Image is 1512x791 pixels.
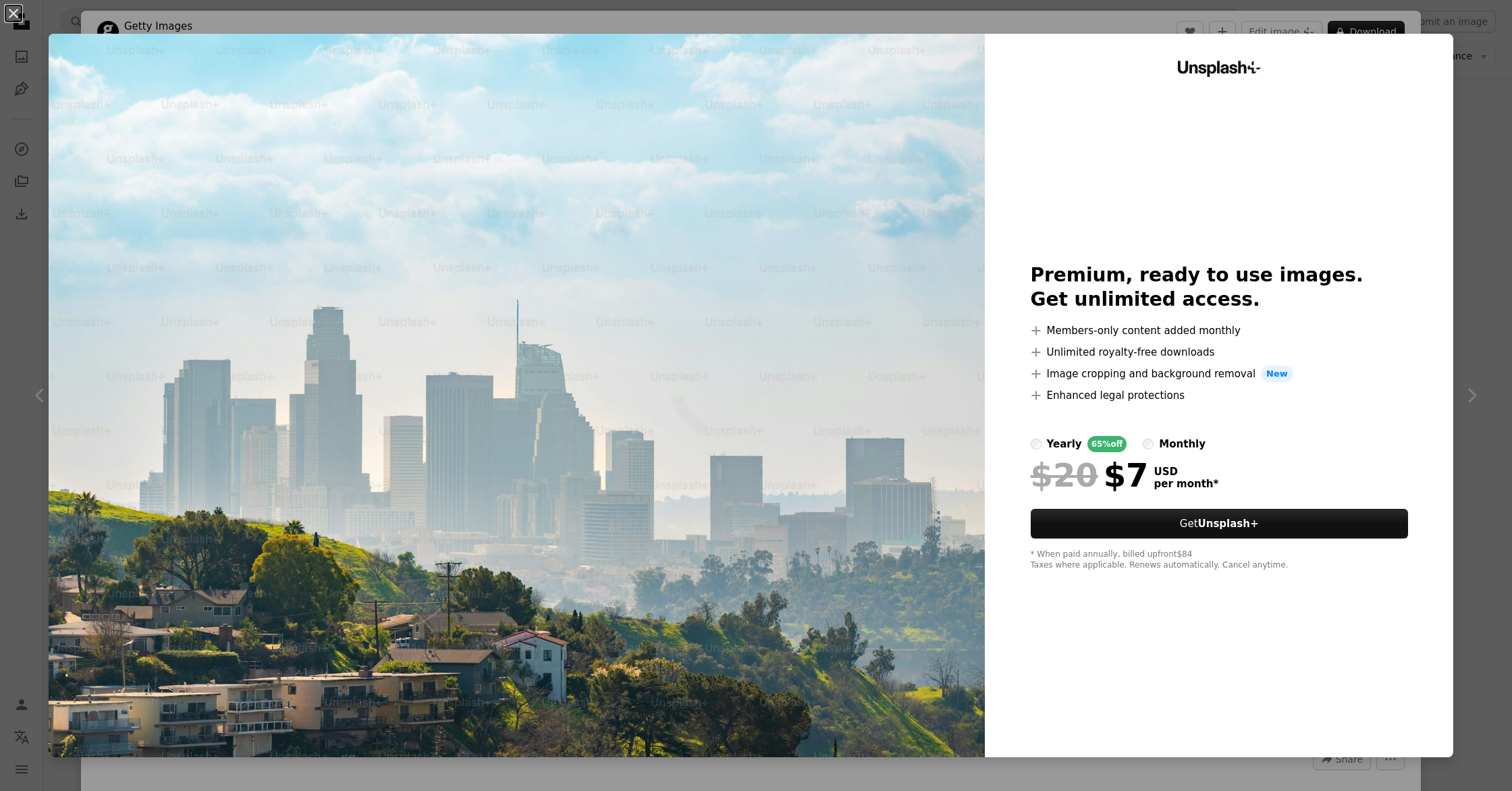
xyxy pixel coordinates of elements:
[1031,458,1149,493] div: $7
[1154,478,1219,490] span: per month *
[1261,366,1293,382] span: New
[1159,436,1206,452] div: monthly
[1031,323,1408,339] li: Members-only content added monthly
[1154,466,1219,478] span: USD
[1031,509,1408,539] button: GetUnsplash+
[1031,344,1408,360] li: Unlimited royalty-free downloads
[1031,549,1408,571] div: * When paid annually, billed upfront $84 Taxes where applicable. Renews automatically. Cancel any...
[1087,436,1127,452] div: 65% off
[1031,458,1098,493] span: $20
[1143,439,1154,449] input: monthly
[1031,387,1408,404] li: Enhanced legal protections
[1198,518,1259,530] strong: Unsplash+
[1031,439,1042,449] input: yearly65%off
[1047,436,1082,452] div: yearly
[1031,263,1408,312] h2: Premium, ready to use images. Get unlimited access.
[1031,366,1408,382] li: Image cropping and background removal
